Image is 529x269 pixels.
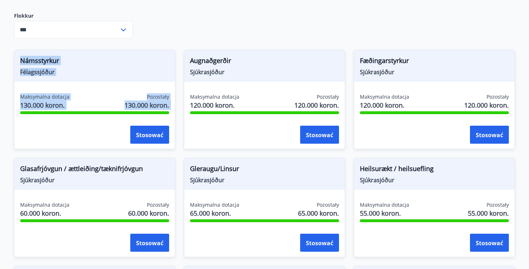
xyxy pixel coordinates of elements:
font: 55.000 koron. [468,209,509,218]
font: Sjúkrasjóður [360,176,394,184]
font: 55.000 koron. [360,209,401,218]
font: 65.000 koron. [190,209,231,218]
font: Fæðingarstyrkur [360,56,409,65]
font: 65.000 koron. [298,209,339,218]
font: Maksymalna dotacja [20,201,69,208]
font: Pozostały [487,93,509,100]
font: Pozostały [317,201,339,208]
font: Félagssjóður [20,68,55,76]
font: Pozostały [147,201,169,208]
font: Sjúkrasjóður [360,68,394,76]
font: Maksymalna dotacja [20,93,69,100]
font: Stosować [136,131,163,139]
font: Pozostały [147,93,169,100]
font: Stosować [306,131,333,139]
button: Stosować [130,126,169,144]
font: Maksymalna dotacja [360,93,409,100]
font: Maksymalna dotacja [360,201,409,208]
font: 120.000 koron. [294,101,339,109]
font: Maksymalna dotacja [190,93,239,100]
font: Stosować [476,239,503,247]
button: Stosować [300,126,339,144]
font: 60.000 koron. [20,209,61,218]
font: 130.000 koron. [125,101,169,109]
button: Stosować [470,234,509,252]
font: 130.000 koron. [20,101,65,109]
font: Stosować [136,239,163,247]
font: Námsstyrkur [20,56,59,65]
font: Heilsurækt / heilsuefling [360,164,434,173]
font: Augnaðgerðir [190,56,231,65]
font: Maksymalna dotacja [190,201,239,208]
font: Sjúkrasjóður [190,68,225,76]
font: Gleraugu/Linsur [190,164,239,173]
button: Stosować [300,234,339,252]
font: Glasafrjóvgun / ættleiðing/tæknifrjóvgun [20,164,143,173]
font: 120.000 koron. [360,101,404,109]
font: Sjúkrasjóður [190,176,225,184]
font: 120.000 koron. [190,101,235,109]
button: Stosować [470,126,509,144]
font: 60.000 koron. [128,209,169,218]
font: Pozostały [487,201,509,208]
font: Sjúkrasjóður [20,176,55,184]
font: Flokkur [14,12,33,19]
font: 120.000 koron. [464,101,509,109]
font: Stosować [476,131,503,139]
font: Pozostały [317,93,339,100]
button: Stosować [130,234,169,252]
font: Stosować [306,239,333,247]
